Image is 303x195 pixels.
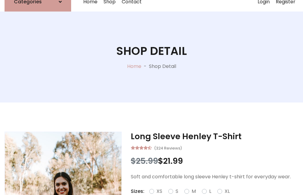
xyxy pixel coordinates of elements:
h3: $ [131,156,298,166]
span: $25.99 [131,155,158,166]
h3: Long Sleeve Henley T-Shirt [131,132,298,141]
small: (324 Reviews) [154,144,182,151]
label: M [192,188,196,195]
h1: Shop Detail [116,44,187,58]
label: S [176,188,178,195]
a: Home [127,63,141,70]
label: XS [156,188,162,195]
p: - [141,63,149,70]
p: Shop Detail [149,63,176,70]
label: L [209,188,211,195]
p: Soft and comfortable long sleeve Henley t-shirt for everyday wear. [131,173,298,180]
span: 21.99 [163,155,183,166]
label: XL [225,188,230,195]
p: Sizes: [131,188,144,195]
